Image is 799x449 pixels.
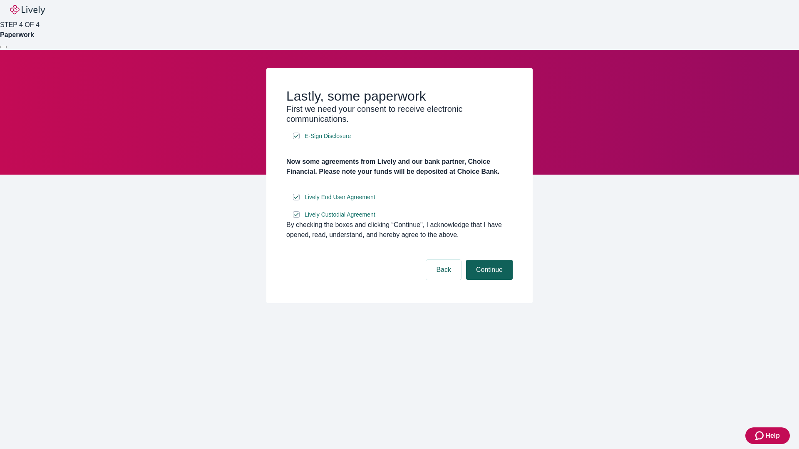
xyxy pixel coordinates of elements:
img: Lively [10,5,45,15]
h2: Lastly, some paperwork [286,88,513,104]
span: E-Sign Disclosure [305,132,351,141]
h3: First we need your consent to receive electronic communications. [286,104,513,124]
div: By checking the boxes and clicking “Continue", I acknowledge that I have opened, read, understand... [286,220,513,240]
span: Lively End User Agreement [305,193,375,202]
h4: Now some agreements from Lively and our bank partner, Choice Financial. Please note your funds wi... [286,157,513,177]
span: Help [765,431,780,441]
a: e-sign disclosure document [303,210,377,220]
button: Back [426,260,461,280]
svg: Zendesk support icon [755,431,765,441]
a: e-sign disclosure document [303,192,377,202]
a: e-sign disclosure document [303,131,352,141]
button: Continue [466,260,513,280]
span: Lively Custodial Agreement [305,210,375,219]
button: Zendesk support iconHelp [745,427,790,444]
